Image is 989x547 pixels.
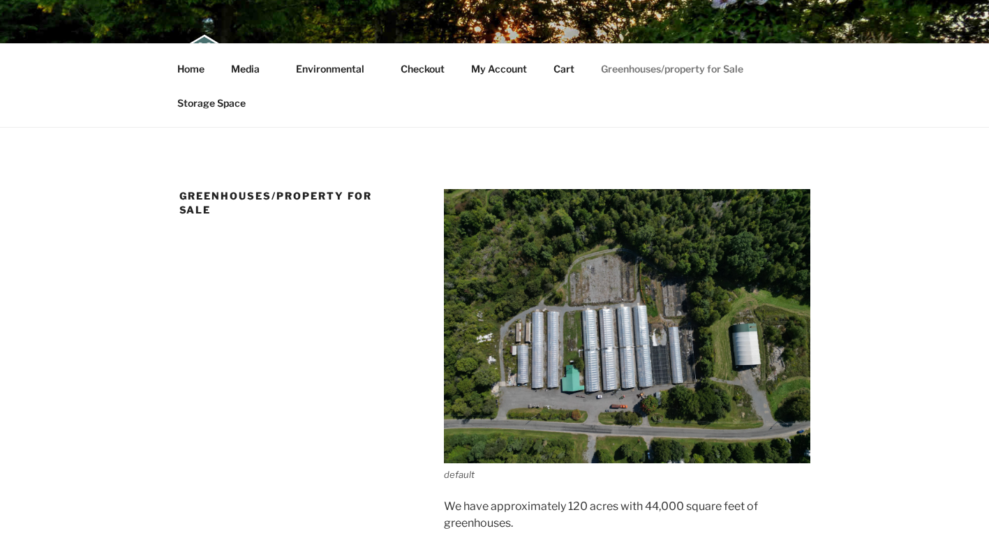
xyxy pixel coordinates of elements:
[165,52,824,120] nav: Top Menu
[219,52,282,86] a: Media
[165,86,258,120] a: Storage Space
[444,498,810,532] p: We have approximately 120 acres with 44,000 square feet of greenhouses.
[459,52,540,86] a: My Account
[444,468,810,482] figcaption: default
[179,189,406,216] h1: Greenhouses/property for Sale
[284,52,387,86] a: Environmental
[389,52,457,86] a: Checkout
[589,52,756,86] a: Greenhouses/property for Sale
[179,33,229,89] img: Burt's Greenhouses
[165,52,217,86] a: Home
[253,40,725,70] a: [PERSON_NAME] Greenhouses
[542,52,587,86] a: Cart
